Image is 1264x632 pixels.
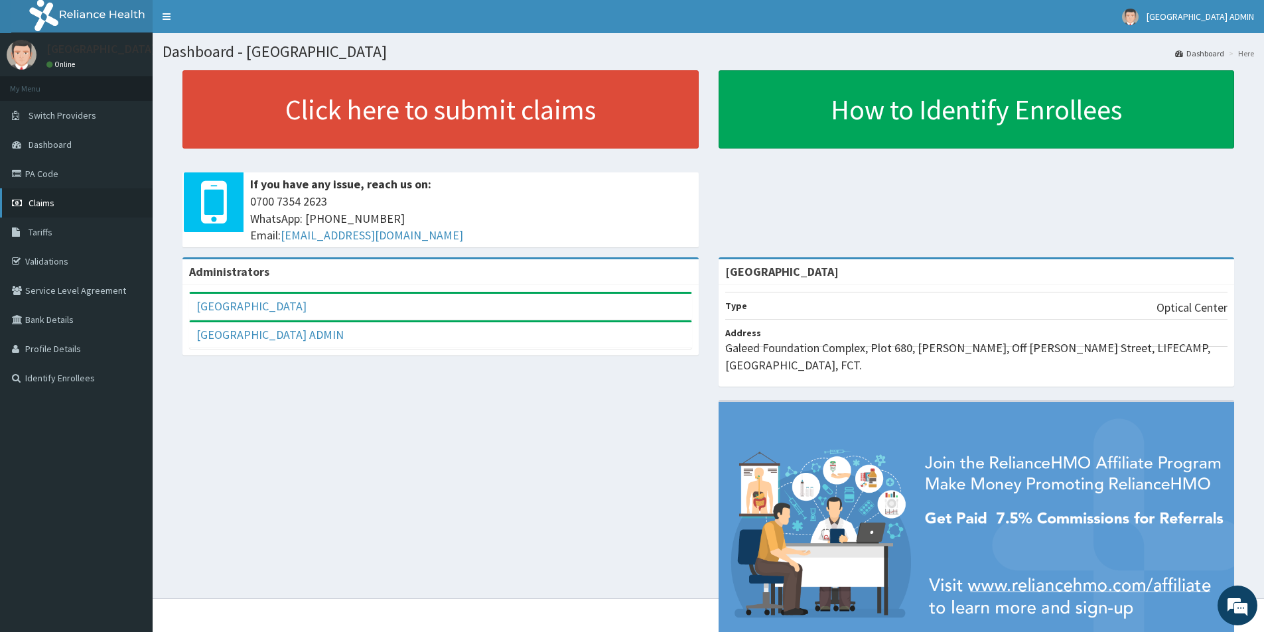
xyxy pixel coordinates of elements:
[725,340,1228,373] p: Galeed Foundation Complex, Plot 680, [PERSON_NAME], Off [PERSON_NAME] Street, LIFECAMP, [GEOGRAPH...
[1147,11,1254,23] span: [GEOGRAPHIC_DATA] ADMIN
[29,197,54,209] span: Claims
[1122,9,1139,25] img: User Image
[25,66,54,99] img: d_794563401_company_1708531726252_794563401
[218,7,249,38] div: Minimize live chat window
[719,70,1235,149] a: How to Identify Enrollees
[46,43,192,55] p: [GEOGRAPHIC_DATA] ADMIN
[46,60,78,69] a: Online
[29,109,96,121] span: Switch Providers
[250,176,431,192] b: If you have any issue, reach us on:
[1226,48,1254,59] li: Here
[725,264,839,279] strong: [GEOGRAPHIC_DATA]
[196,327,344,342] a: [GEOGRAPHIC_DATA] ADMIN
[725,300,747,312] b: Type
[7,40,36,70] img: User Image
[163,43,1254,60] h1: Dashboard - [GEOGRAPHIC_DATA]
[1175,48,1224,59] a: Dashboard
[7,362,253,409] textarea: Type your message and hit 'Enter'
[29,226,52,238] span: Tariffs
[69,74,223,92] div: Chat with us now
[196,298,307,314] a: [GEOGRAPHIC_DATA]
[182,70,699,149] a: Click here to submit claims
[725,327,761,339] b: Address
[77,167,183,301] span: We're online!
[189,264,269,279] b: Administrators
[250,193,692,244] span: 0700 7354 2623 WhatsApp: [PHONE_NUMBER] Email:
[29,139,72,151] span: Dashboard
[1157,299,1228,316] p: Optical Center
[281,227,463,243] a: [EMAIL_ADDRESS][DOMAIN_NAME]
